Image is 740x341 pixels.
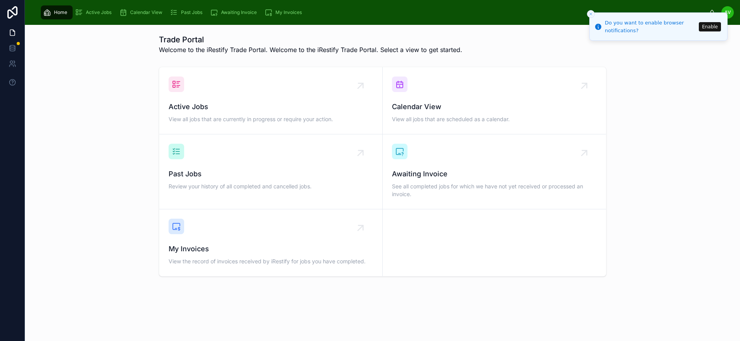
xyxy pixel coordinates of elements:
[159,209,383,276] a: My InvoicesView the record of invoices received by iRestify for jobs you have completed.
[383,67,606,134] a: Calendar ViewView all jobs that are scheduled as a calendar.
[392,169,597,179] span: Awaiting Invoice
[208,5,262,19] a: Awaiting Invoice
[392,115,597,123] span: View all jobs that are scheduled as a calendar.
[38,4,709,21] div: scrollable content
[168,5,208,19] a: Past Jobs
[159,34,462,45] h1: Trade Portal
[169,257,373,265] span: View the record of invoices received by iRestify for jobs you have completed.
[587,10,595,18] button: Close toast
[73,5,117,19] a: Active Jobs
[86,9,111,16] span: Active Jobs
[392,101,597,112] span: Calendar View
[130,9,162,16] span: Calendar View
[169,169,373,179] span: Past Jobs
[169,101,373,112] span: Active Jobs
[724,9,731,16] span: AV
[392,183,597,198] span: See all completed jobs for which we have not yet received or processed an invoice.
[159,67,383,134] a: Active JobsView all jobs that are currently in progress or require your action.
[699,22,721,31] button: Enable
[54,9,67,16] span: Home
[383,134,606,209] a: Awaiting InvoiceSee all completed jobs for which we have not yet received or processed an invoice.
[181,9,202,16] span: Past Jobs
[117,5,168,19] a: Calendar View
[169,115,373,123] span: View all jobs that are currently in progress or require your action.
[159,134,383,209] a: Past JobsReview your history of all completed and cancelled jobs.
[221,9,257,16] span: Awaiting Invoice
[605,19,696,34] div: Do you want to enable browser notifications?
[169,244,373,254] span: My Invoices
[159,45,462,54] span: Welcome to the iRestify Trade Portal. Welcome to the iRestify Trade Portal. Select a view to get ...
[275,9,302,16] span: My Invoices
[262,5,307,19] a: My Invoices
[41,5,73,19] a: Home
[169,183,373,190] span: Review your history of all completed and cancelled jobs.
